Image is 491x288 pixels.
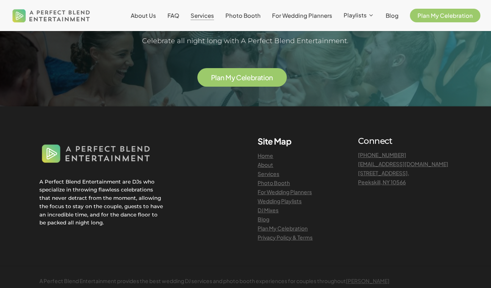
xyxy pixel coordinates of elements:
a: Plan My Celebration [410,12,480,19]
a: Photo Booth [225,12,261,19]
a: Wedding Playlists [258,198,302,204]
span: r [255,74,257,81]
span: t [261,74,263,81]
span: a [257,74,261,81]
a: [PHONE_NUMBER] [358,151,406,158]
b: Site Map [258,136,291,146]
span: l [245,74,247,81]
h5: Celebrate all night long with A Perfect Blend Entertainment. [100,36,391,47]
span: e [247,74,251,81]
a: About [258,161,273,168]
a: Services [191,12,214,19]
h4: Connect [358,136,452,146]
span: y [231,74,235,81]
span: n [269,74,273,81]
a: For Wedding Planners [272,12,332,19]
span: b [251,74,255,81]
span: C [236,74,241,81]
a: [STREET_ADDRESS],Peekskill, NY 10566 [358,170,409,185]
span: i [263,74,265,81]
a: Home [258,152,273,159]
a: Privacy Policy & Terms [258,234,313,241]
a: DJ Mixes [258,207,278,213]
span: l [215,74,217,81]
a: [EMAIL_ADDRESS][DOMAIN_NAME] [358,160,448,167]
span: n [220,74,225,81]
p: A Perfect Blend Entertainment are DJs who specialize in throwing flawless celebrations that never... [39,178,163,227]
span: P [211,74,216,81]
a: About Us [131,12,156,19]
a: Photo Booth [258,179,290,186]
span: e [241,74,245,81]
a: Plan My Celebration [258,225,308,232]
span: Plan My Celebration [418,12,473,19]
a: Playlists [344,12,374,19]
a: Blog [386,12,399,19]
a: Blog [258,216,269,223]
img: A Perfect Blend Entertainment [11,3,92,28]
span: o [265,74,269,81]
a: Services [258,170,279,177]
a: Plan My Celebration [211,74,273,81]
a: For Wedding Planners [258,188,312,195]
span: M [225,74,231,81]
a: FAQ [167,12,179,19]
span: a [217,74,220,81]
span: Playlists [344,11,367,19]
